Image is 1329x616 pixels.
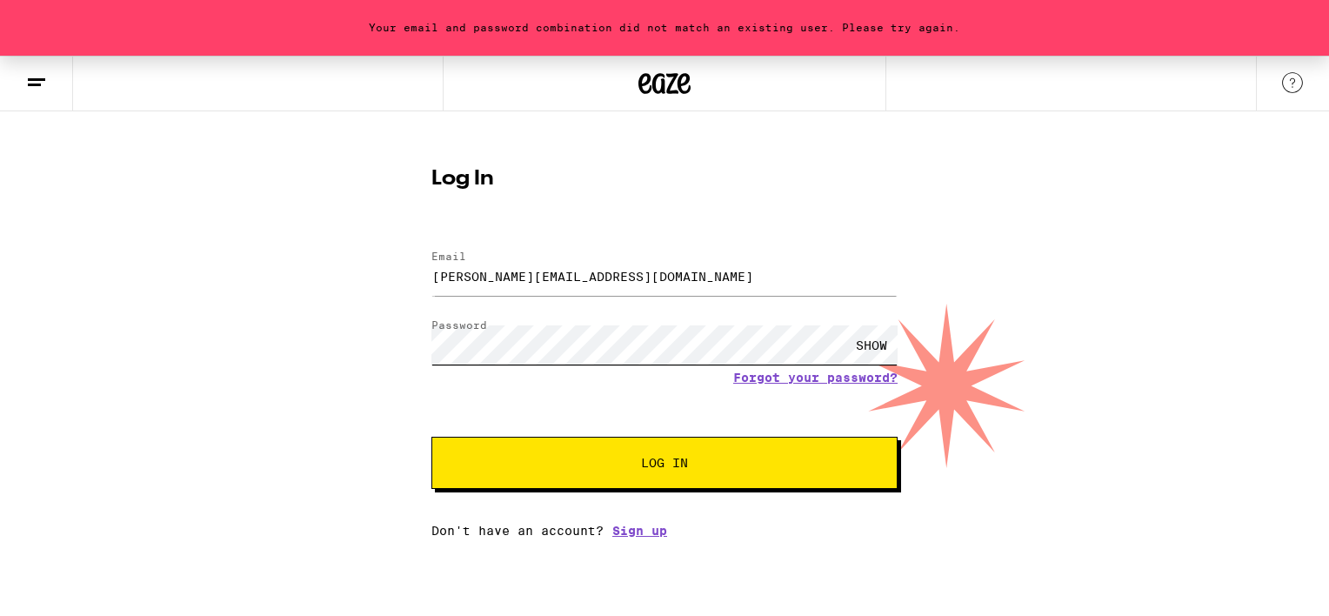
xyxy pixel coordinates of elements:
[733,371,898,385] a: Forgot your password?
[612,524,667,538] a: Sign up
[431,319,487,331] label: Password
[431,169,898,190] h1: Log In
[641,457,688,469] span: Log In
[431,257,898,296] input: Email
[431,437,898,489] button: Log In
[845,325,898,365] div: SHOW
[10,12,125,26] span: Hi. Need any help?
[431,524,898,538] div: Don't have an account?
[431,251,466,262] label: Email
